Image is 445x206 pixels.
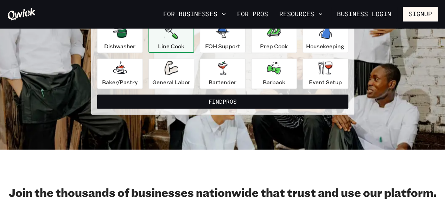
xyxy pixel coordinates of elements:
[234,8,271,20] a: For Pros
[303,23,348,53] button: Housekeeping
[97,23,143,53] button: Dishwasher
[276,8,325,20] button: Resources
[403,7,438,22] button: Signup
[303,59,348,89] button: Event Setup
[251,59,297,89] button: Barback
[209,78,236,86] p: Bartender
[331,7,397,22] a: Business Login
[148,23,194,53] button: Line Cook
[148,59,194,89] button: General Labor
[263,78,285,86] p: Barback
[7,185,438,199] h2: Join the thousands of businesses nationwide that trust and use our platform.
[205,42,240,50] p: FOH Support
[158,42,184,50] p: Line Cook
[260,42,288,50] p: Prep Cook
[251,23,297,53] button: Prep Cook
[102,78,138,86] p: Baker/Pastry
[97,95,348,109] button: FindPros
[104,42,135,50] p: Dishwasher
[97,59,143,89] button: Baker/Pastry
[309,78,342,86] p: Event Setup
[306,42,344,50] p: Housekeeping
[200,23,246,53] button: FOH Support
[160,8,229,20] button: For Businesses
[200,59,246,89] button: Bartender
[152,78,190,86] p: General Labor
